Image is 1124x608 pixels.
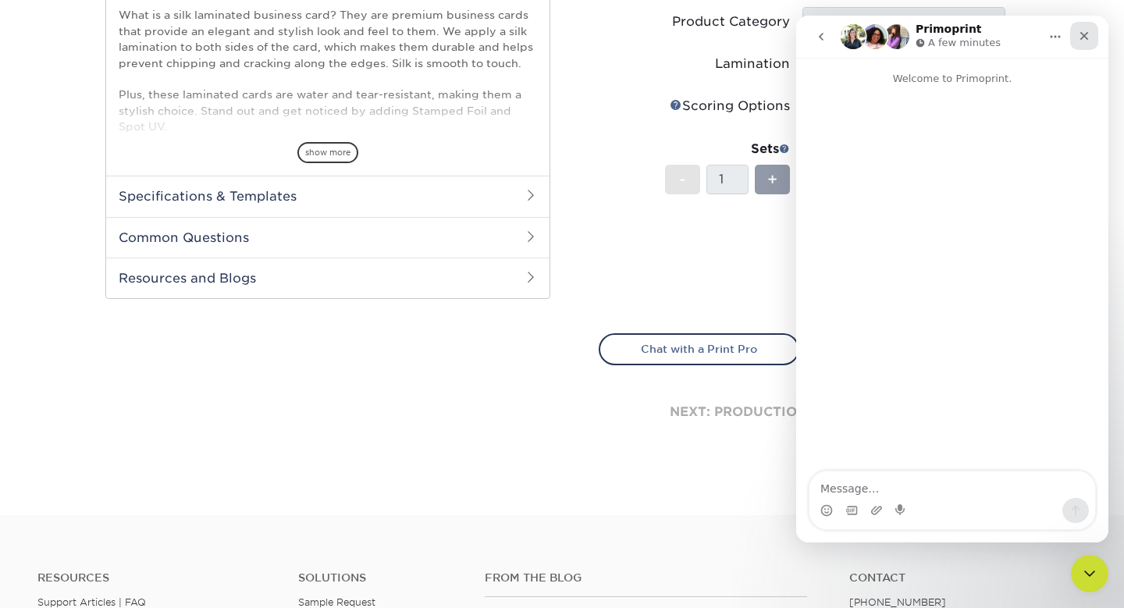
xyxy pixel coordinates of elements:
[119,7,537,261] p: What is a silk laminated business card? They are premium business cards that provide an elegant a...
[298,571,461,585] h4: Solutions
[4,560,133,603] iframe: Google Customer Reviews
[849,596,946,608] a: [PHONE_NUMBER]
[849,571,1087,585] a: Contact
[599,365,1006,459] div: next: production times & shipping
[767,168,777,191] span: +
[106,176,550,216] h2: Specifications & Templates
[599,333,799,364] a: Chat with a Print Pro
[796,16,1108,542] iframe: Intercom live chat
[715,55,790,73] div: Lamination
[672,12,790,31] div: Product Category
[665,140,790,158] div: Sets
[37,571,275,585] h4: Resources
[106,217,550,258] h2: Common Questions
[670,97,790,116] div: Scoring Options
[485,571,808,585] h4: From the Blog
[1071,555,1108,592] iframe: Intercom live chat
[298,596,375,608] a: Sample Request
[297,142,358,163] span: show more
[106,258,550,298] h2: Resources and Blogs
[679,168,686,191] span: -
